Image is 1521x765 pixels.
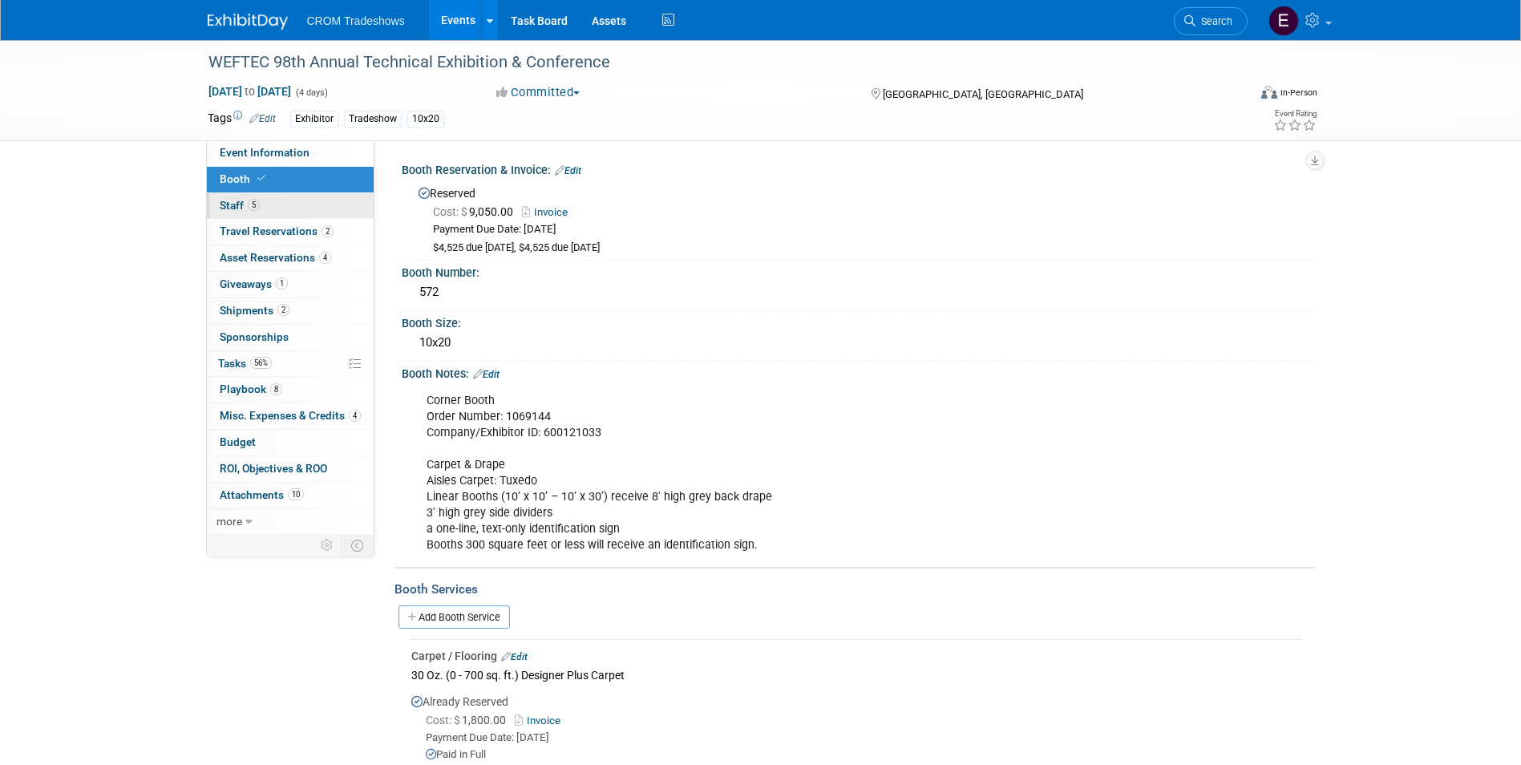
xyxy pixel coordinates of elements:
[411,648,1302,664] div: Carpet / Flooring
[270,383,282,395] span: 8
[314,535,342,556] td: Personalize Event Tab Strip
[208,84,292,99] span: [DATE] [DATE]
[426,714,462,727] span: Cost: $
[1268,6,1299,36] img: Emily Williams
[207,167,374,192] a: Booth
[426,747,1302,763] div: Paid in Full
[319,252,331,264] span: 4
[220,435,256,448] span: Budget
[433,205,520,218] span: 9,050.00
[883,88,1083,100] span: [GEOGRAPHIC_DATA], [GEOGRAPHIC_DATA]
[407,111,444,127] div: 10x20
[349,410,361,422] span: 4
[276,277,288,289] span: 1
[433,241,1302,255] div: $4,525 due [DATE], $4,525 due [DATE]
[414,280,1302,305] div: 572
[426,714,512,727] span: 1,800.00
[414,330,1302,355] div: 10x20
[515,714,567,727] a: Invoice
[208,14,288,30] img: ExhibitDay
[414,181,1302,255] div: Reserved
[322,225,334,237] span: 2
[220,304,289,317] span: Shipments
[277,304,289,316] span: 2
[288,488,304,500] span: 10
[220,277,288,290] span: Giveaways
[491,84,586,101] button: Committed
[248,199,260,211] span: 5
[207,351,374,377] a: Tasks56%
[220,330,289,343] span: Sponsorships
[220,251,331,264] span: Asset Reservations
[207,193,374,219] a: Staff5
[207,403,374,429] a: Misc. Expenses & Credits4
[398,605,510,629] a: Add Booth Service
[290,111,338,127] div: Exhibitor
[207,140,374,166] a: Event Information
[207,483,374,508] a: Attachments10
[1261,86,1277,99] img: Format-Inperson.png
[207,272,374,297] a: Giveaways1
[203,48,1224,77] div: WEFTEC 98th Annual Technical Exhibition & Conference
[307,14,405,27] span: CROM Tradeshows
[220,488,304,501] span: Attachments
[207,377,374,403] a: Playbook8
[473,369,500,380] a: Edit
[207,245,374,271] a: Asset Reservations4
[402,311,1314,331] div: Booth Size:
[220,172,269,185] span: Booth
[242,85,257,98] span: to
[220,146,309,159] span: Event Information
[250,357,272,369] span: 56%
[1195,15,1232,27] span: Search
[207,509,374,535] a: more
[394,581,1314,598] div: Booth Services
[294,87,328,98] span: (4 days)
[1153,83,1318,107] div: Event Format
[220,199,260,212] span: Staff
[220,462,327,475] span: ROI, Objectives & ROO
[208,110,276,128] td: Tags
[402,158,1314,179] div: Booth Reservation & Invoice:
[220,225,334,237] span: Travel Reservations
[1273,110,1317,118] div: Event Rating
[207,430,374,455] a: Budget
[344,111,402,127] div: Tradeshow
[1174,7,1248,35] a: Search
[207,219,374,245] a: Travel Reservations2
[411,664,1302,686] div: 30 Oz. (0 - 700 sq. ft.) Designer Plus Carpet
[249,113,276,124] a: Edit
[415,385,1138,562] div: Corner Booth Order Number: 1069144 Company/Exhibitor ID: 600121033 Carpet & Drape Aisles Carpet: ...
[207,456,374,482] a: ROI, Objectives & ROO
[341,535,374,556] td: Toggle Event Tabs
[218,357,272,370] span: Tasks
[207,298,374,324] a: Shipments2
[426,731,1302,746] div: Payment Due Date: [DATE]
[257,174,265,183] i: Booth reservation complete
[220,382,282,395] span: Playbook
[433,222,1302,237] div: Payment Due Date: [DATE]
[402,261,1314,281] div: Booth Number:
[501,651,528,662] a: Edit
[1280,87,1317,99] div: In-Person
[433,205,469,218] span: Cost: $
[207,325,374,350] a: Sponsorships
[220,409,361,422] span: Misc. Expenses & Credits
[555,165,581,176] a: Edit
[402,362,1314,382] div: Booth Notes:
[216,515,242,528] span: more
[522,206,576,218] a: Invoice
